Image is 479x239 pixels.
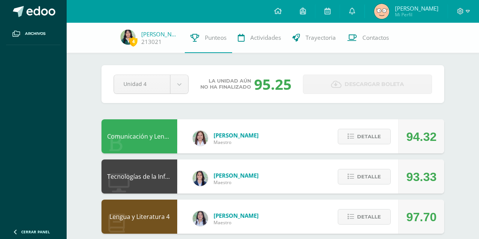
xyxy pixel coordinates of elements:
[214,219,259,226] span: Maestro
[141,38,162,46] a: 213021
[214,179,259,186] span: Maestro
[338,129,391,144] button: Detalle
[185,23,232,53] a: Punteos
[200,78,251,90] span: La unidad aún no ha finalizado
[250,34,281,42] span: Actividades
[214,172,259,179] span: [PERSON_NAME]
[362,34,389,42] span: Contactos
[129,37,137,46] span: 4
[357,130,381,144] span: Detalle
[342,23,395,53] a: Contactos
[123,75,161,93] span: Unidad 4
[306,34,336,42] span: Trayectoria
[193,211,208,226] img: df6a3bad71d85cf97c4a6d1acf904499.png
[120,30,136,45] img: 21108581607b6d5061efb69e6019ddd7.png
[406,200,437,234] div: 97.70
[214,212,259,219] span: [PERSON_NAME]
[406,160,437,194] div: 93.33
[232,23,287,53] a: Actividades
[214,139,259,145] span: Maestro
[406,120,437,154] div: 94.32
[374,4,389,19] img: 1a4d27bc1830275b18b6b82291d6b399.png
[101,119,177,153] div: Comunicación y Lenguaje L3 Inglés 4
[357,170,381,184] span: Detalle
[193,131,208,146] img: acecb51a315cac2de2e3deefdb732c9f.png
[141,30,179,38] a: [PERSON_NAME]
[345,75,404,94] span: Descargar boleta
[395,5,438,12] span: [PERSON_NAME]
[214,131,259,139] span: [PERSON_NAME]
[357,210,381,224] span: Detalle
[287,23,342,53] a: Trayectoria
[114,75,188,94] a: Unidad 4
[6,23,61,45] a: Archivos
[101,159,177,194] div: Tecnologías de la Información y la Comunicación 4
[338,209,391,225] button: Detalle
[395,11,438,18] span: Mi Perfil
[25,31,45,37] span: Archivos
[193,171,208,186] img: 7489ccb779e23ff9f2c3e89c21f82ed0.png
[205,34,226,42] span: Punteos
[338,169,391,184] button: Detalle
[254,74,292,94] div: 95.25
[101,200,177,234] div: Lengua y Literatura 4
[21,229,50,234] span: Cerrar panel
